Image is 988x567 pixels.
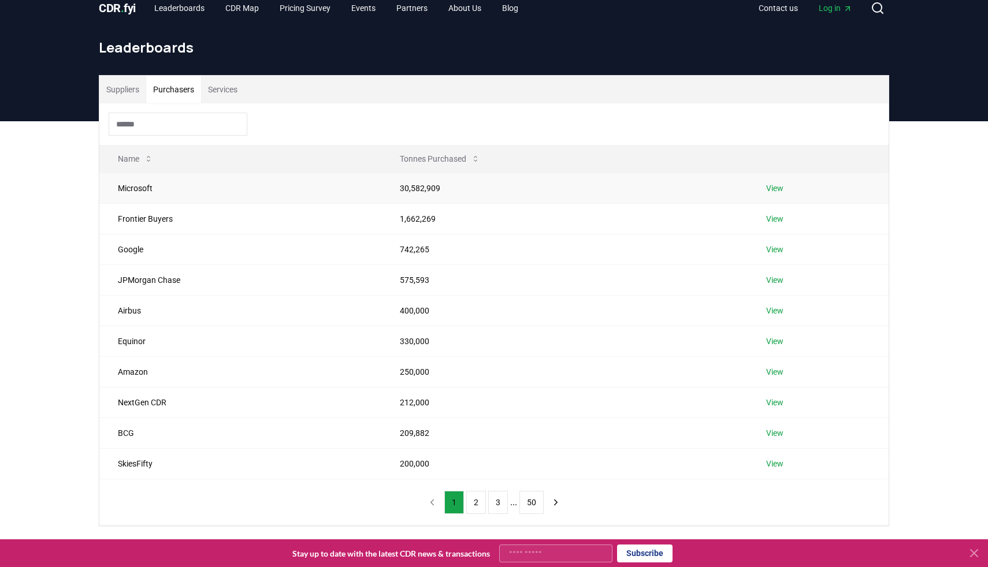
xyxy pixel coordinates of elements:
[546,491,566,514] button: next page
[99,234,381,264] td: Google
[766,213,783,225] a: View
[444,491,464,514] button: 1
[99,326,381,356] td: Equinor
[109,147,162,170] button: Name
[99,1,136,15] span: CDR fyi
[766,427,783,439] a: View
[766,244,783,255] a: View
[381,234,748,264] td: 742,265
[381,326,748,356] td: 330,000
[391,147,489,170] button: Tonnes Purchased
[466,491,486,514] button: 2
[99,264,381,295] td: JPMorgan Chase
[381,417,748,448] td: 209,882
[99,417,381,448] td: BCG
[510,495,517,509] li: ...
[381,203,748,234] td: 1,662,269
[99,76,146,103] button: Suppliers
[121,1,124,15] span: .
[201,76,244,103] button: Services
[99,387,381,417] td: NextGen CDR
[381,387,748,417] td: 212,000
[99,448,381,479] td: SkiesFifty
[766,274,783,286] a: View
[99,295,381,326] td: Airbus
[99,173,381,203] td: Microsoft
[99,203,381,234] td: Frontier Buyers
[381,173,748,203] td: 30,582,909
[766,366,783,378] a: View
[381,356,748,387] td: 250,000
[766,305,783,316] a: View
[819,2,852,14] span: Log in
[766,397,783,408] a: View
[99,356,381,387] td: Amazon
[766,458,783,469] a: View
[488,491,508,514] button: 3
[519,491,544,514] button: 50
[381,448,748,479] td: 200,000
[766,335,783,347] a: View
[381,295,748,326] td: 400,000
[146,76,201,103] button: Purchasers
[381,264,748,295] td: 575,593
[99,38,889,57] h1: Leaderboards
[766,182,783,194] a: View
